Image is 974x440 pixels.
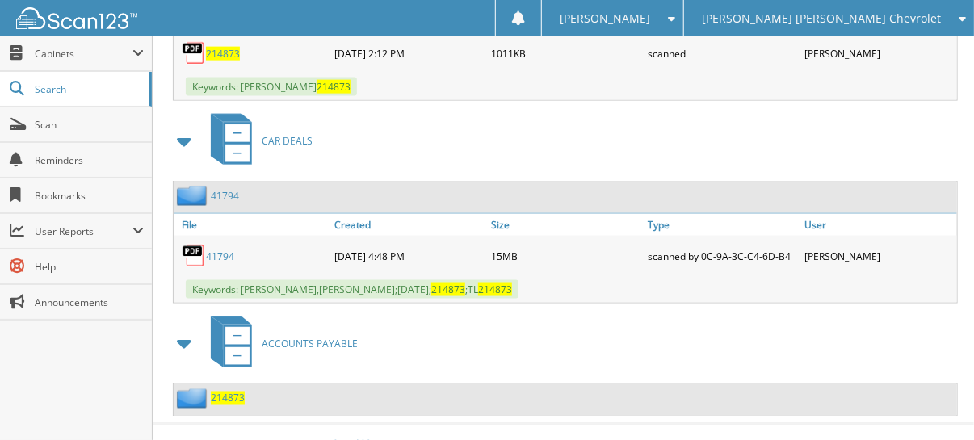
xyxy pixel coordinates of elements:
a: 41794 [206,249,234,263]
a: 214873 [211,392,245,405]
span: [PERSON_NAME] [560,14,650,23]
span: Scan [35,118,144,132]
a: CAR DEALS [201,109,313,173]
span: Announcements [35,295,144,309]
div: 15MB [487,240,644,272]
div: [DATE] 4:48 PM [330,240,487,272]
span: 214873 [317,80,351,94]
iframe: Chat Widget [893,362,974,440]
a: Size [487,214,644,236]
a: Created [330,214,487,236]
span: 214873 [431,283,465,296]
img: scan123-logo-white.svg [16,7,137,29]
img: folder2.png [177,186,211,206]
span: CAR DEALS [262,134,313,148]
div: 1011KB [487,37,644,69]
div: [DATE] 2:12 PM [330,37,487,69]
a: User [800,214,957,236]
a: 214873 [206,47,240,61]
span: User Reports [35,224,132,238]
span: Bookmarks [35,189,144,203]
a: ACCOUNTS PAYABLE [201,312,358,375]
span: Keywords: [PERSON_NAME] [186,78,357,96]
img: folder2.png [177,388,211,409]
a: File [174,214,330,236]
div: [PERSON_NAME] [800,37,957,69]
span: Cabinets [35,47,132,61]
span: Reminders [35,153,144,167]
div: scanned by 0C-9A-3C-C4-6D-B4 [644,240,800,272]
img: PDF.png [182,244,206,268]
span: ACCOUNTS PAYABLE [262,337,358,350]
img: PDF.png [182,41,206,65]
span: [PERSON_NAME] [PERSON_NAME] Chevrolet [702,14,941,23]
a: 41794 [211,189,239,203]
span: Keywords: [PERSON_NAME],[PERSON_NAME];[DATE]; ;TL [186,280,518,299]
div: scanned [644,37,800,69]
span: Search [35,82,141,96]
span: 214873 [478,283,512,296]
div: [PERSON_NAME] [800,240,957,272]
span: Help [35,260,144,274]
a: Type [644,214,800,236]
